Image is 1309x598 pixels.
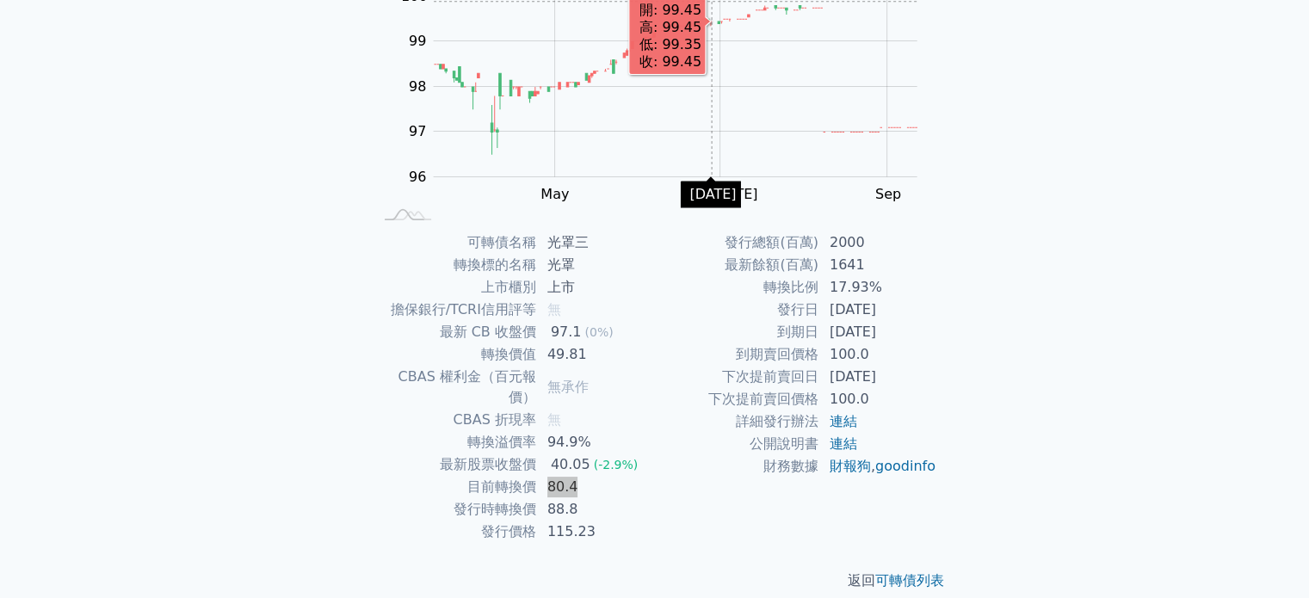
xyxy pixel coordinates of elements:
td: 115.23 [537,521,655,543]
td: 最新餘額(百萬) [655,254,819,276]
a: goodinfo [875,458,935,474]
a: 連結 [830,413,857,429]
div: 40.05 [547,454,594,475]
a: 連結 [830,435,857,452]
td: 上市 [537,276,655,299]
td: 轉換標的名稱 [373,254,537,276]
td: 上市櫃別 [373,276,537,299]
td: , [819,455,937,478]
td: 轉換價值 [373,343,537,366]
tspan: [DATE] [711,186,757,202]
td: 80.4 [537,476,655,498]
td: 1641 [819,254,937,276]
span: (-2.9%) [594,458,639,472]
td: 94.9% [537,431,655,453]
td: 可轉債名稱 [373,231,537,254]
a: 財報狗 [830,458,871,474]
td: 公開說明書 [655,433,819,455]
tspan: 98 [409,78,426,95]
tspan: 97 [409,123,426,139]
td: [DATE] [819,321,937,343]
td: 轉換溢價率 [373,431,537,453]
td: 光罩三 [537,231,655,254]
td: [DATE] [819,299,937,321]
td: 最新股票收盤價 [373,453,537,476]
td: 發行價格 [373,521,537,543]
td: 2000 [819,231,937,254]
td: 17.93% [819,276,937,299]
td: 財務數據 [655,455,819,478]
td: CBAS 權利金（百元報價） [373,366,537,409]
td: 100.0 [819,388,937,410]
td: 發行總額(百萬) [655,231,819,254]
td: 發行時轉換價 [373,498,537,521]
td: 目前轉換價 [373,476,537,498]
span: (0%) [584,325,613,339]
p: 返回 [352,570,958,591]
span: 無 [547,301,561,317]
td: 到期日 [655,321,819,343]
td: 詳細發行辦法 [655,410,819,433]
td: 光罩 [537,254,655,276]
td: 最新 CB 收盤價 [373,321,537,343]
td: 100.0 [819,343,937,366]
div: 97.1 [547,322,585,342]
tspan: 96 [409,169,426,185]
td: 下次提前賣回價格 [655,388,819,410]
td: 轉換比例 [655,276,819,299]
td: [DATE] [819,366,937,388]
td: 發行日 [655,299,819,321]
span: 無承作 [547,379,589,395]
td: 49.81 [537,343,655,366]
td: 88.8 [537,498,655,521]
tspan: 99 [409,33,426,49]
td: CBAS 折現率 [373,409,537,431]
tspan: Sep [875,186,901,202]
a: 可轉債列表 [875,572,944,589]
tspan: May [540,186,569,202]
td: 下次提前賣回日 [655,366,819,388]
td: 擔保銀行/TCRI信用評等 [373,299,537,321]
td: 到期賣回價格 [655,343,819,366]
span: 無 [547,411,561,428]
